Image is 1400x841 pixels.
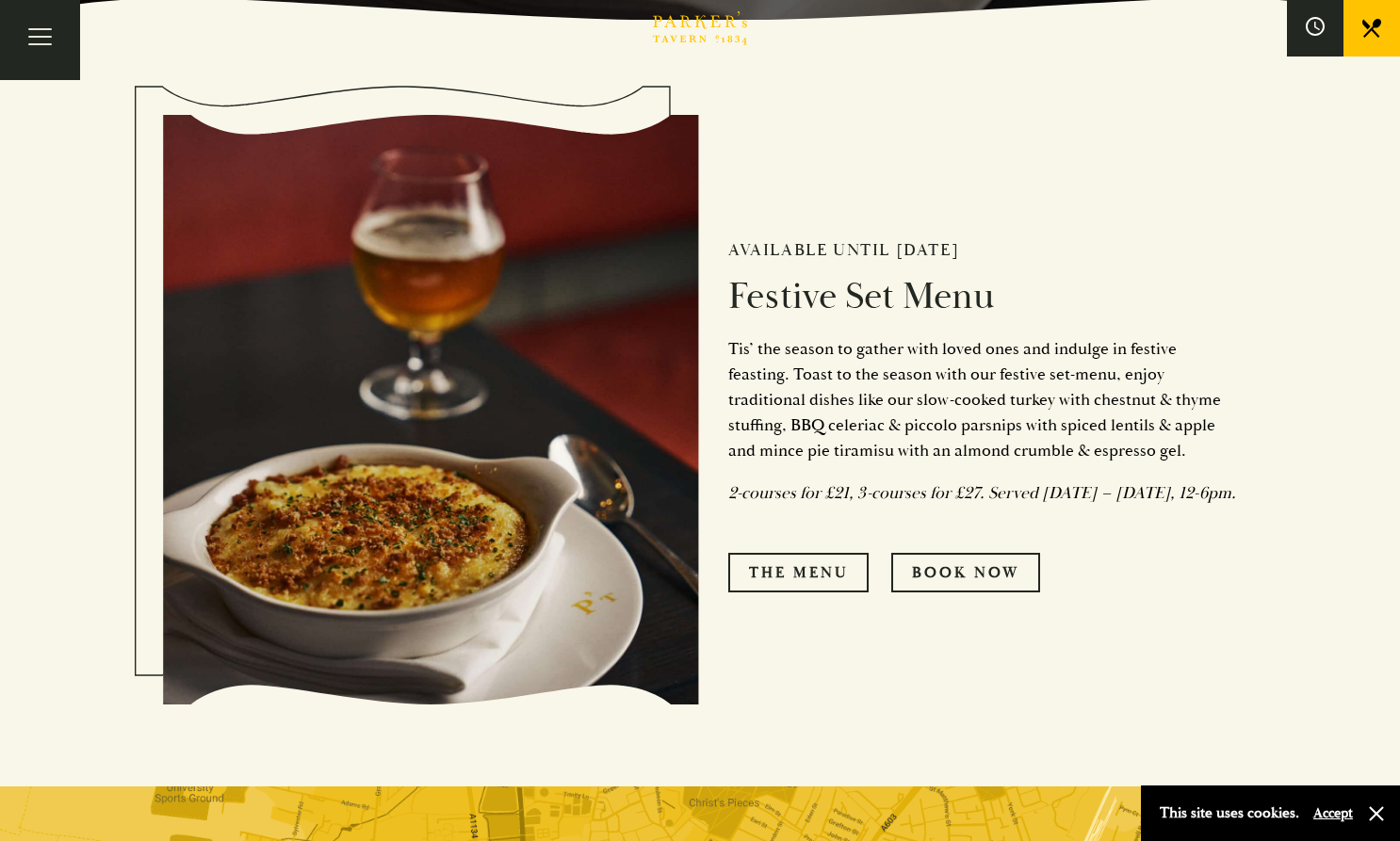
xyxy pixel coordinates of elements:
[728,553,869,592] a: The Menu
[891,553,1040,592] a: Book Now
[728,482,1236,504] em: 2-courses for £21, 3-courses for £27. Served [DATE] – [DATE], 12-6pm.
[728,274,1237,319] h2: Festive Set Menu
[1367,804,1386,823] button: Close and accept
[728,336,1237,463] p: Tis’ the season to gather with loved ones and indulge in festive feasting. Toast to the season wi...
[1313,804,1353,822] button: Accept
[728,240,1237,261] h2: Available until [DATE]
[1160,800,1299,827] p: This site uses cookies.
